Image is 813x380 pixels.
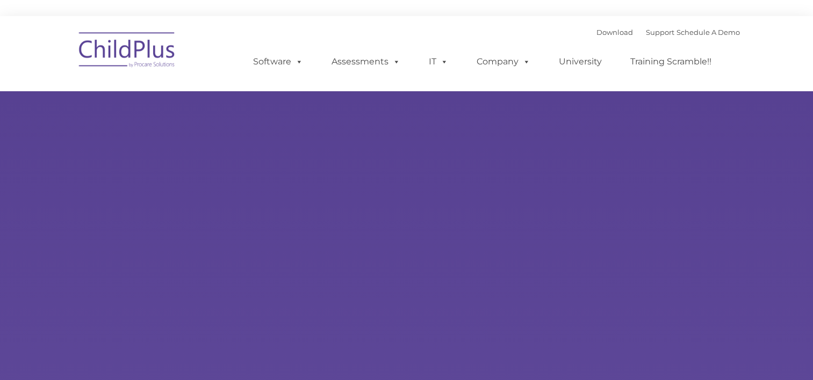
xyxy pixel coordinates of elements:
[466,51,541,72] a: Company
[74,25,181,78] img: ChildPlus by Procare Solutions
[620,51,722,72] a: Training Scramble!!
[548,51,613,72] a: University
[596,28,633,36] a: Download
[596,28,740,36] font: |
[418,51,459,72] a: IT
[242,51,314,72] a: Software
[321,51,411,72] a: Assessments
[646,28,674,36] a: Support
[677,28,740,36] a: Schedule A Demo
